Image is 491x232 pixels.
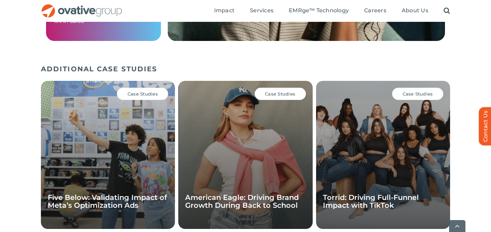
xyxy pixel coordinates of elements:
[48,193,167,209] a: Five Below: Validating Impact of Meta’s Optimization Ads
[250,7,273,14] span: Services
[41,3,123,10] a: OG_Full_horizontal_RGB
[214,7,235,15] a: Impact
[323,193,419,209] a: Torrid: Driving Full-Funnel Impact with TikTok
[364,7,386,15] a: Careers
[289,7,349,15] a: EMRge™ Technology
[54,18,84,24] span: lift in sales
[185,193,299,209] a: American Eagle: Driving Brand Growth During Back to School
[41,65,450,73] h5: ADDITIONAL CASE STUDIES
[402,7,428,14] span: About Us
[289,7,349,14] span: EMRge™ Technology
[316,81,450,229] div: 3 / 10
[214,7,235,14] span: Impact
[250,7,273,15] a: Services
[178,81,312,229] div: 2 / 10
[402,7,428,15] a: About Us
[41,81,175,229] div: 1 / 10
[364,7,386,14] span: Careers
[444,7,450,15] a: Search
